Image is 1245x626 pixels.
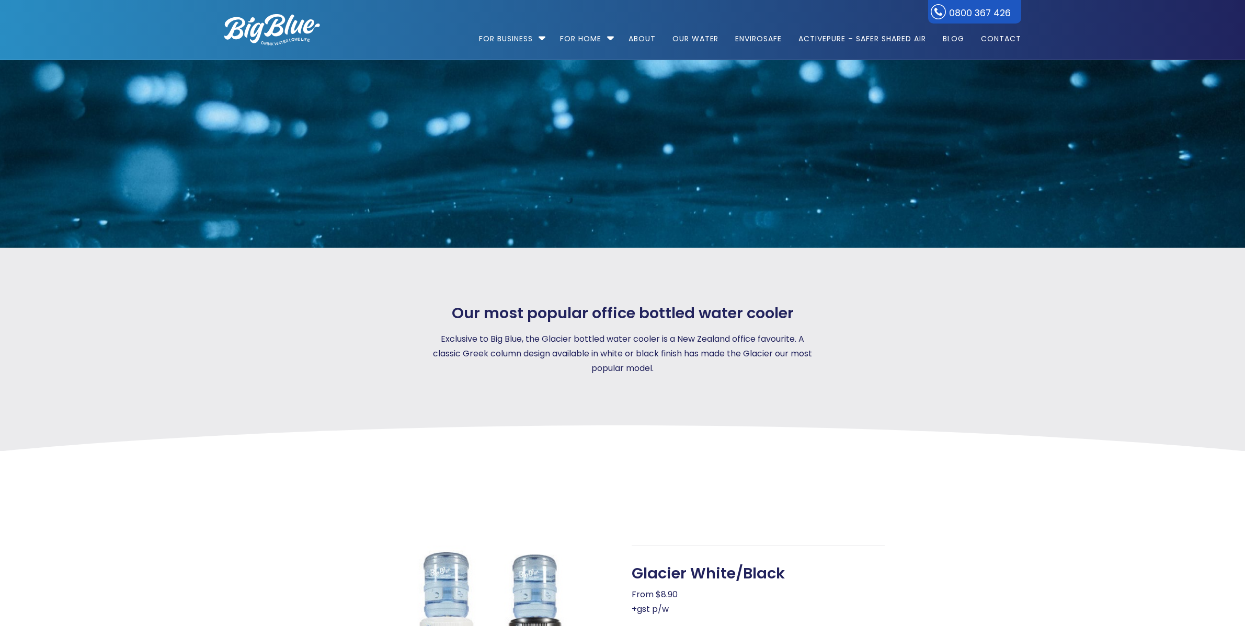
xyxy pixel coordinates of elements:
[224,14,320,45] img: logo
[632,564,785,583] span: Glacier White/Black
[428,332,817,376] p: Exclusive to Big Blue, the Glacier bottled water cooler is a New Zealand office favourite. A clas...
[452,304,794,322] span: Our most popular office bottled water cooler
[632,587,885,617] p: From $8.90 +gst p/w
